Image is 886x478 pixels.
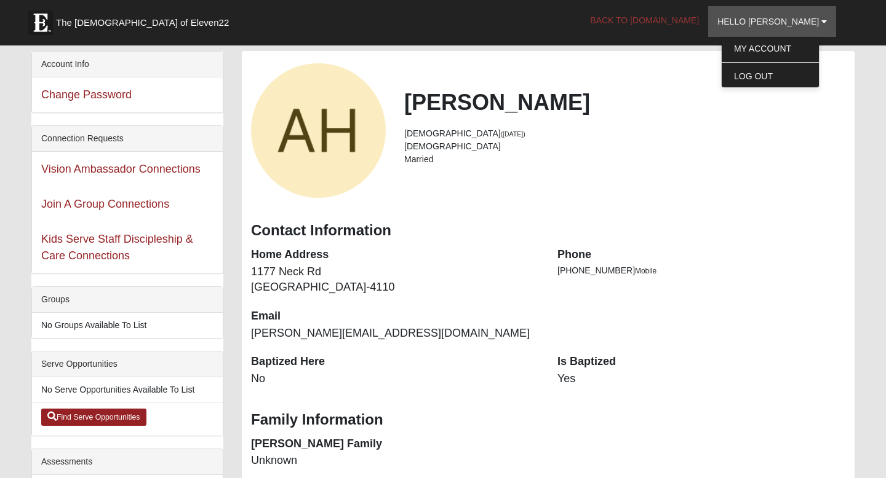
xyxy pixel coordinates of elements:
dd: [PERSON_NAME][EMAIL_ADDRESS][DOMAIN_NAME] [251,326,539,342]
h2: [PERSON_NAME] [404,89,845,116]
a: Back to [DOMAIN_NAME] [581,5,708,36]
dt: Home Address [251,247,539,263]
img: Eleven22 logo [28,10,53,35]
dd: No [251,371,539,387]
div: Account Info [32,52,223,77]
dd: Yes [557,371,845,387]
dt: Baptized Here [251,354,539,370]
a: View Fullsize Photo [251,63,386,198]
li: [DEMOGRAPHIC_DATA] [404,127,845,140]
dd: Unknown [251,453,539,469]
a: Hello [PERSON_NAME] [708,6,836,37]
li: No Serve Opportunities Available To List [32,377,223,402]
dd: 1177 Neck Rd [GEOGRAPHIC_DATA]-4110 [251,264,539,296]
li: No Groups Available To List [32,313,223,338]
li: Married [404,153,845,166]
a: Vision Ambassador Connections [41,163,201,175]
div: Connection Requests [32,126,223,152]
a: Change Password [41,88,132,101]
dt: Is Baptized [557,354,845,370]
a: The [DEMOGRAPHIC_DATA] of Eleven22 [22,4,268,35]
h3: Family Information [251,411,845,429]
dt: Email [251,308,539,324]
a: My Account [722,41,819,57]
span: Mobile [635,267,657,275]
h3: Contact Information [251,222,845,240]
a: Kids Serve Staff Discipleship & Care Connections [41,233,193,262]
dt: Phone [557,247,845,263]
a: Log Out [722,68,819,84]
span: The [DEMOGRAPHIC_DATA] of Eleven22 [56,17,229,29]
li: [PHONE_NUMBER] [557,264,845,277]
span: Hello [PERSON_NAME] [717,17,819,26]
a: Join A Group Connections [41,198,169,210]
a: Find Serve Opportunities [41,409,146,426]
div: Serve Opportunities [32,351,223,377]
div: Assessments [32,449,223,475]
small: ([DATE]) [501,130,525,138]
div: Groups [32,287,223,313]
li: [DEMOGRAPHIC_DATA] [404,140,845,153]
dt: [PERSON_NAME] Family [251,436,539,452]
